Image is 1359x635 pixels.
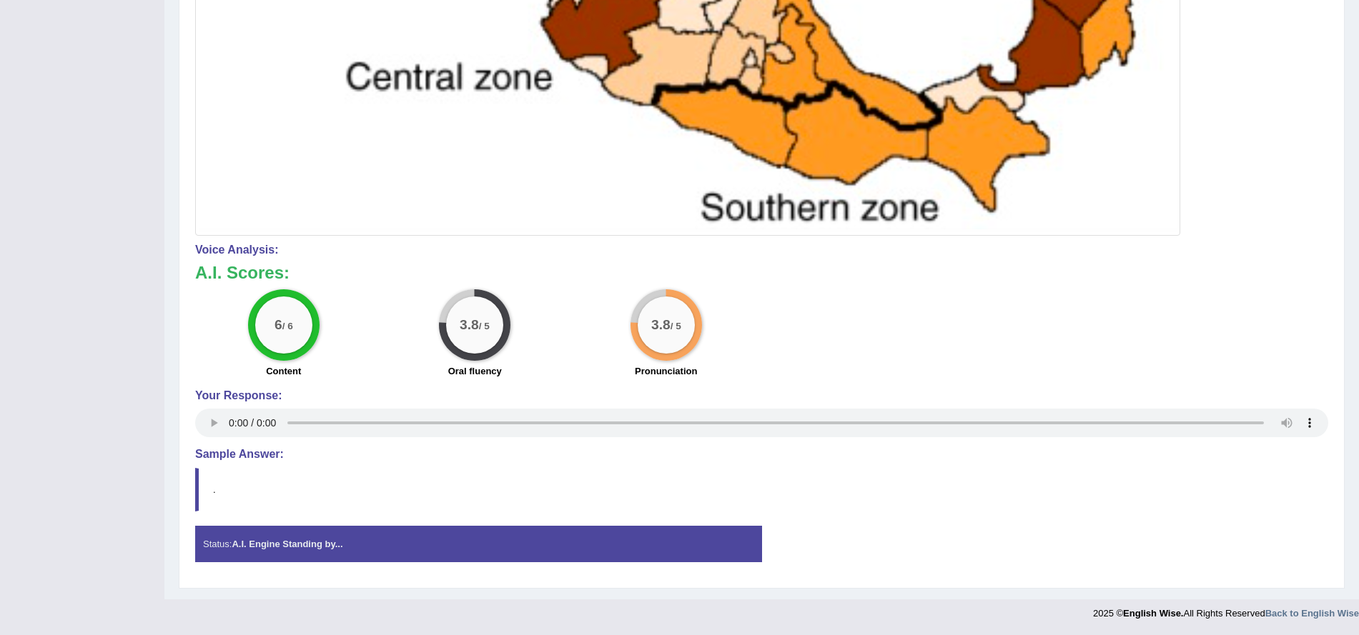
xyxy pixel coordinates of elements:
[651,317,671,333] big: 3.8
[275,317,282,333] big: 6
[195,526,762,562] div: Status:
[1093,599,1359,620] div: 2025 © All Rights Reserved
[232,539,342,549] strong: A.I. Engine Standing by...
[195,468,1328,511] blockquote: .
[448,364,502,378] label: Oral fluency
[195,244,1328,256] h4: Voice Analysis:
[670,321,681,332] small: / 5
[195,389,1328,402] h4: Your Response:
[479,321,490,332] small: / 5
[1265,608,1359,619] a: Back to English Wise
[266,364,301,378] label: Content
[635,364,697,378] label: Pronunciation
[195,448,1328,461] h4: Sample Answer:
[282,321,293,332] small: / 6
[195,263,290,282] b: A.I. Scores:
[1123,608,1183,619] strong: English Wise.
[460,317,479,333] big: 3.8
